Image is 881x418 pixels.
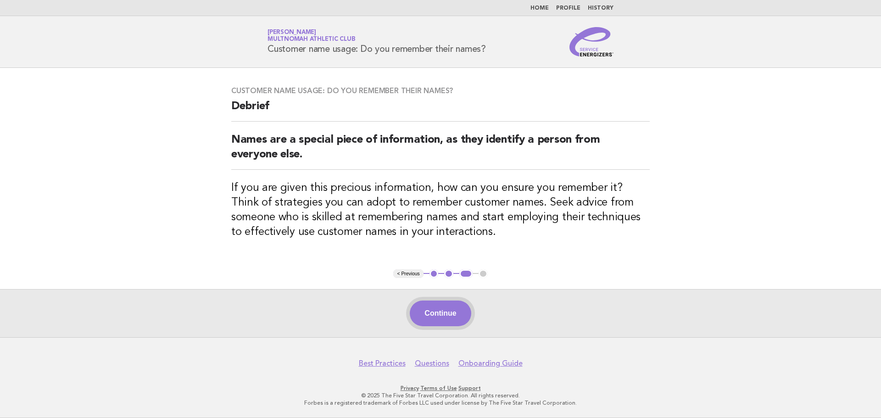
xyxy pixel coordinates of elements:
a: Profile [556,6,580,11]
h3: If you are given this precious information, how can you ensure you remember it? Think of strategi... [231,181,650,240]
p: Forbes is a registered trademark of Forbes LLC used under license by The Five Star Travel Corpora... [160,399,721,407]
span: Multnomah Athletic Club [268,37,355,43]
p: · · [160,385,721,392]
h2: Debrief [231,99,650,122]
img: Service Energizers [569,27,613,56]
a: Support [458,385,481,391]
a: [PERSON_NAME]Multnomah Athletic Club [268,29,355,42]
a: Terms of Use [420,385,457,391]
h2: Names are a special piece of information, as they identify a person from everyone else. [231,133,650,170]
a: Privacy [401,385,419,391]
a: History [588,6,613,11]
a: Home [530,6,549,11]
button: < Previous [393,269,423,279]
p: © 2025 The Five Star Travel Corporation. All rights reserved. [160,392,721,399]
button: 1 [429,269,439,279]
button: Continue [410,301,471,326]
h3: Customer name usage: Do you remember their names? [231,86,650,95]
a: Best Practices [359,359,406,368]
a: Questions [415,359,449,368]
button: 2 [444,269,453,279]
a: Onboarding Guide [458,359,523,368]
h1: Customer name usage: Do you remember their names? [268,30,486,54]
button: 3 [459,269,473,279]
